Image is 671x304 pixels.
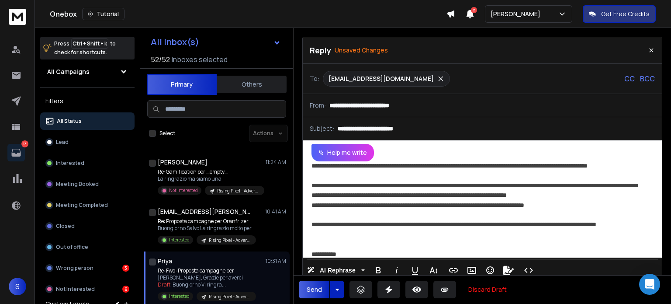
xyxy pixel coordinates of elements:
p: Closed [56,223,75,230]
p: Reply [310,44,331,56]
button: Wrong person3 [40,259,135,277]
p: 13 [21,140,28,147]
button: S [9,278,26,295]
p: All Status [57,118,82,125]
button: Closed [40,217,135,235]
div: 3 [122,265,129,272]
p: To: [310,74,319,83]
p: 10:41 AM [265,208,286,215]
p: Unsaved Changes [335,46,388,55]
button: Emoticons [482,262,498,279]
button: Not Interested9 [40,280,135,298]
p: Rising Pixel - Advergames / Playable Ads [217,188,259,194]
button: Help me write [311,144,374,161]
button: Insert Image (Ctrl+P) [463,262,480,279]
button: More Text [425,262,442,279]
h1: All Campaigns [47,67,90,76]
button: Italic (Ctrl+I) [388,262,405,279]
p: CC [624,73,635,84]
p: 11:24 AM [266,159,286,166]
p: Subject: [310,124,334,133]
p: [EMAIL_ADDRESS][DOMAIN_NAME] [329,74,434,83]
span: Ctrl + Shift + k [71,38,108,49]
p: Not Interested [56,286,95,293]
button: Tutorial [82,8,125,20]
h1: [EMAIL_ADDRESS][PERSON_NAME][DOMAIN_NAME] [158,207,254,216]
button: Out of office [40,238,135,256]
p: Interested [56,160,84,167]
button: Others [217,75,287,94]
div: Open Intercom Messenger [639,274,660,295]
button: Interested [40,154,135,172]
p: Re: Proposta campagne per Oranfrizer [158,218,256,225]
p: [PERSON_NAME] [491,10,544,18]
p: [PERSON_NAME], Grazie per averci [158,274,256,281]
p: Wrong person [56,265,93,272]
button: Primary [147,74,217,95]
p: Interested [169,237,190,243]
h3: Filters [40,95,135,107]
p: 10:31 AM [266,258,286,265]
span: 52 / 52 [151,54,170,65]
button: All Inbox(s) [144,33,288,51]
p: Press to check for shortcuts. [54,39,116,57]
button: Code View [520,262,537,279]
button: Signature [500,262,517,279]
span: Buongiorno Vi ringra ... [173,281,226,288]
p: Buongiorno Salvo La ringrazio molto per [158,225,256,232]
button: Send [299,281,329,298]
h1: [PERSON_NAME] [158,158,208,167]
h1: Priya [158,257,172,266]
a: 13 [7,144,25,161]
div: 9 [122,286,129,293]
button: AI Rephrase [305,262,367,279]
div: Onebox [50,8,446,20]
p: Interested [169,293,190,300]
button: Insert Link (Ctrl+K) [445,262,462,279]
p: La ringrazio ma siamo una [158,175,263,182]
button: Lead [40,133,135,151]
span: AI Rephrase [318,267,357,274]
p: Meeting Booked [56,181,99,188]
label: Select [159,130,175,137]
p: Rising Pixel - Advergames / Playable Ads [209,237,251,244]
button: Get Free Credits [583,5,656,23]
p: BCC [640,73,655,84]
button: Discard Draft [461,281,514,298]
span: 2 [471,7,477,13]
p: Re: Fwd: Proposta campagne per [158,267,256,274]
p: Rising Pixel - Advergames / Playable Ads [209,294,251,300]
p: Lead [56,139,69,146]
h3: Inboxes selected [172,54,228,65]
button: Underline (Ctrl+U) [407,262,423,279]
span: Draft: [158,281,172,288]
button: All Campaigns [40,63,135,80]
p: Meeting Completed [56,202,108,209]
button: Meeting Booked [40,175,135,193]
p: Re: Gamification per _empty_ [158,168,263,175]
p: From: [310,101,326,110]
button: All Status [40,112,135,130]
p: Get Free Credits [601,10,650,18]
button: Bold (Ctrl+B) [370,262,387,279]
p: Not Interested [169,187,198,194]
p: Out of office [56,244,88,251]
h1: All Inbox(s) [151,38,199,46]
button: Meeting Completed [40,196,135,214]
